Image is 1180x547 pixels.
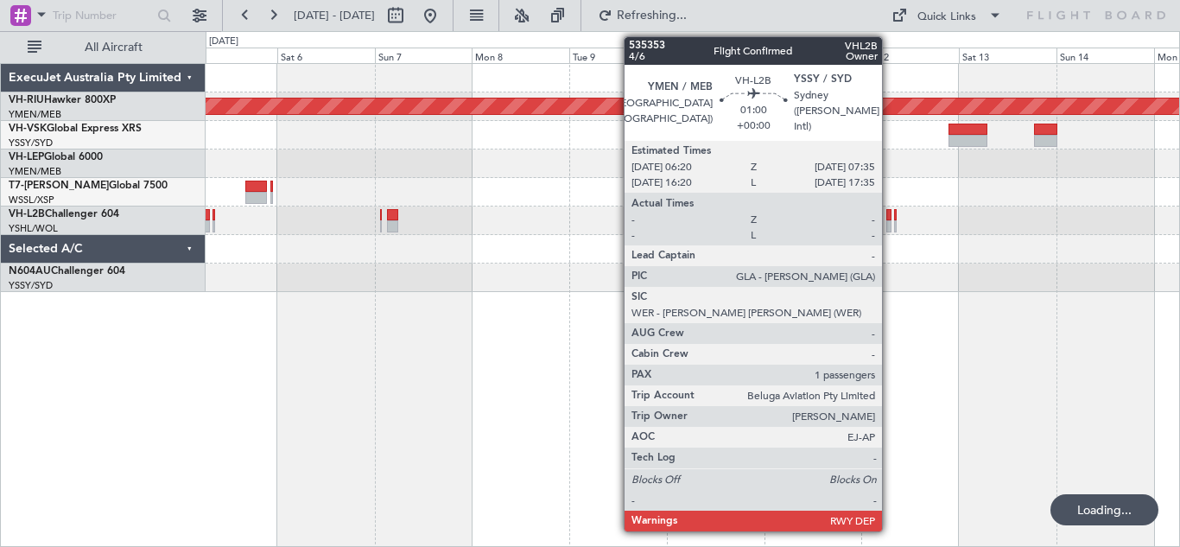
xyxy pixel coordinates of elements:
span: [DATE] - [DATE] [294,8,375,23]
div: [DATE] [209,35,238,49]
button: Quick Links [883,2,1011,29]
a: N604AUChallenger 604 [9,266,125,277]
a: YMEN/MEB [9,165,61,178]
input: Trip Number [53,3,152,29]
a: YMEN/MEB [9,108,61,121]
div: Fri 5 [180,48,277,63]
a: WSSL/XSP [9,194,54,207]
a: VH-VSKGlobal Express XRS [9,124,142,134]
a: YSSY/SYD [9,279,53,292]
button: Refreshing... [590,2,694,29]
a: T7-[PERSON_NAME]Global 7500 [9,181,168,191]
a: YSSY/SYD [9,137,53,149]
span: VH-LEP [9,152,44,162]
div: Tue 9 [569,48,667,63]
div: Quick Links [917,9,976,26]
span: VH-L2B [9,209,45,219]
div: Sat 6 [277,48,375,63]
button: All Aircraft [19,34,187,61]
div: Sun 7 [375,48,473,63]
span: VH-RIU [9,95,44,105]
div: Loading... [1050,494,1158,525]
div: Sat 13 [959,48,1056,63]
span: VH-VSK [9,124,47,134]
div: Thu 11 [764,48,862,63]
span: All Aircraft [45,41,182,54]
a: VH-RIUHawker 800XP [9,95,116,105]
a: VH-LEPGlobal 6000 [9,152,103,162]
div: Sun 14 [1056,48,1154,63]
span: Refreshing... [616,10,688,22]
span: N604AU [9,266,51,277]
a: VH-L2BChallenger 604 [9,209,119,219]
div: Fri 12 [861,48,959,63]
span: T7-[PERSON_NAME] [9,181,109,191]
div: Mon 8 [472,48,569,63]
div: Wed 10 [667,48,764,63]
a: YSHL/WOL [9,222,58,235]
